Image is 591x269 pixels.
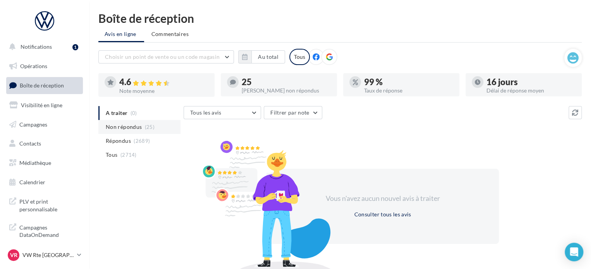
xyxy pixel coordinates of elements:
[5,77,84,94] a: Boîte de réception
[98,50,234,63] button: Choisir un point de vente ou un code magasin
[6,248,83,262] a: VR VW Rte [GEOGRAPHIC_DATA]
[134,138,150,144] span: (2689)
[120,152,137,158] span: (2714)
[98,12,582,24] div: Boîte de réception
[486,78,576,86] div: 16 jours
[105,53,220,60] span: Choisir un point de vente ou un code magasin
[19,140,41,147] span: Contacts
[10,251,17,259] span: VR
[151,31,189,37] span: Commentaires
[21,102,62,108] span: Visibilité en ligne
[5,39,81,55] button: Notifications 1
[19,179,45,185] span: Calendrier
[20,82,64,89] span: Boîte de réception
[106,137,131,145] span: Répondus
[5,219,84,242] a: Campagnes DataOnDemand
[5,97,84,113] a: Visibilité en ligne
[238,50,285,63] button: Au total
[190,109,222,116] span: Tous les avis
[106,151,117,159] span: Tous
[5,155,84,171] a: Médiathèque
[184,106,261,119] button: Tous les avis
[145,124,155,130] span: (25)
[20,63,47,69] span: Opérations
[5,174,84,190] a: Calendrier
[316,194,449,204] div: Vous n'avez aucun nouvel avis à traiter
[119,88,208,94] div: Note moyenne
[19,121,47,127] span: Campagnes
[264,106,322,119] button: Filtrer par note
[242,78,331,86] div: 25
[106,123,142,131] span: Non répondus
[19,159,51,166] span: Médiathèque
[486,88,576,93] div: Délai de réponse moyen
[5,193,84,216] a: PLV et print personnalisable
[289,49,310,65] div: Tous
[351,210,414,219] button: Consulter tous les avis
[119,78,208,87] div: 4.6
[565,243,583,261] div: Open Intercom Messenger
[242,88,331,93] div: [PERSON_NAME] non répondus
[22,251,74,259] p: VW Rte [GEOGRAPHIC_DATA]
[21,43,52,50] span: Notifications
[364,78,453,86] div: 99 %
[72,44,78,50] div: 1
[364,88,453,93] div: Taux de réponse
[19,196,80,213] span: PLV et print personnalisable
[5,58,84,74] a: Opérations
[19,222,80,239] span: Campagnes DataOnDemand
[5,117,84,133] a: Campagnes
[251,50,285,63] button: Au total
[5,135,84,152] a: Contacts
